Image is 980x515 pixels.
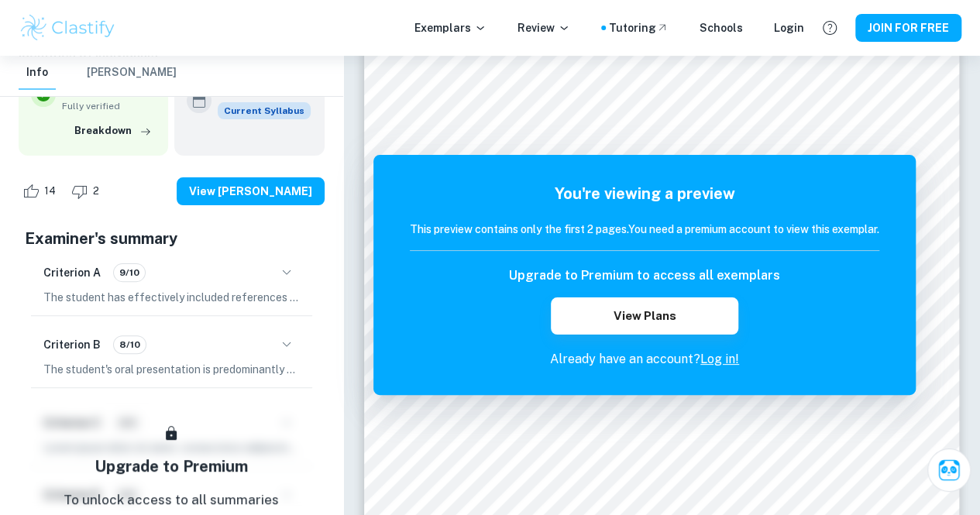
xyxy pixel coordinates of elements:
[43,264,101,281] h6: Criterion A
[64,490,279,510] p: To unlock access to all summaries
[114,338,146,352] span: 8/10
[62,99,156,113] span: Fully verified
[414,19,487,36] p: Exemplars
[43,361,300,378] p: The student's oral presentation is predominantly analytical, focusing on the interpretation and a...
[774,19,804,36] a: Login
[70,119,156,142] button: Breakdown
[410,350,879,369] p: Already have an account?
[25,227,318,250] h5: Examiner's summary
[855,14,961,42] button: JOIN FOR FREE
[551,297,738,335] button: View Plans
[36,184,64,199] span: 14
[218,102,311,119] span: Current Syllabus
[927,448,971,492] button: Ask Clai
[609,19,669,36] a: Tutoring
[84,184,108,199] span: 2
[177,177,325,205] button: View [PERSON_NAME]
[19,179,64,204] div: Like
[817,15,843,41] button: Help and Feedback
[19,12,117,43] img: Clastify logo
[410,221,879,238] h6: This preview contains only the first 2 pages. You need a premium account to view this exemplar.
[700,19,743,36] a: Schools
[700,352,739,366] a: Log in!
[518,19,570,36] p: Review
[95,455,248,478] h5: Upgrade to Premium
[67,179,108,204] div: Dislike
[410,182,879,205] h5: You're viewing a preview
[43,289,300,306] p: The student has effectively included references to the global issue in the chosen extracts, "Purp...
[19,56,56,90] button: Info
[509,266,780,285] h6: Upgrade to Premium to access all exemplars
[87,56,177,90] button: [PERSON_NAME]
[114,266,145,280] span: 9/10
[218,102,311,119] div: This exemplar is based on the current syllabus. Feel free to refer to it for inspiration/ideas wh...
[43,336,101,353] h6: Criterion B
